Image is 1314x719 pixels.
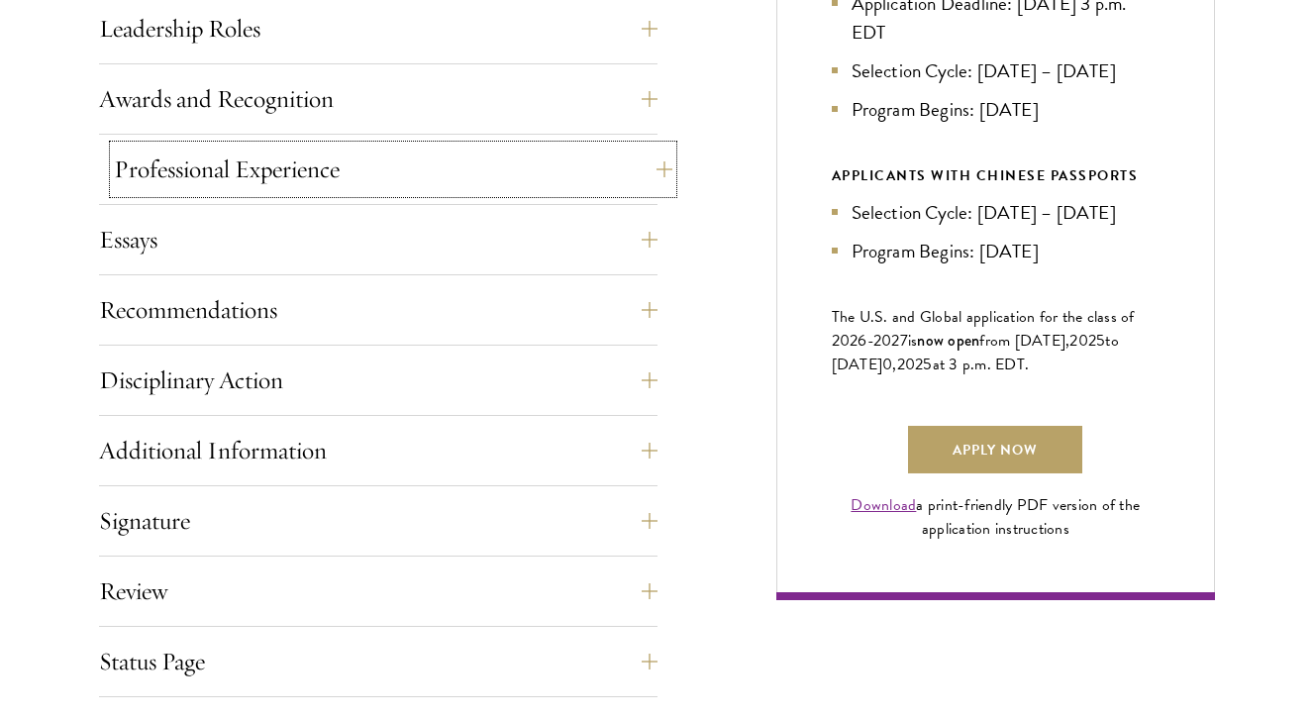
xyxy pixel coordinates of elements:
a: Apply Now [908,426,1082,473]
span: is [908,329,918,353]
span: 202 [897,353,924,376]
span: 6 [858,329,866,353]
button: Disciplinary Action [99,357,657,404]
button: Leadership Roles [99,5,657,52]
button: Recommendations [99,286,657,334]
span: from [DATE], [979,329,1069,353]
button: Professional Experience [114,146,672,193]
span: 7 [900,329,908,353]
button: Essays [99,216,657,263]
button: Status Page [99,638,657,685]
span: now open [917,329,979,352]
span: 202 [1069,329,1096,353]
span: 0 [882,353,892,376]
button: Review [99,567,657,615]
li: Program Begins: [DATE] [832,95,1161,124]
li: Selection Cycle: [DATE] – [DATE] [832,198,1161,227]
span: -202 [867,329,900,353]
span: , [892,353,896,376]
li: Selection Cycle: [DATE] – [DATE] [832,56,1161,85]
button: Additional Information [99,427,657,474]
a: Download [851,493,916,517]
span: to [DATE] [832,329,1119,376]
span: 5 [1096,329,1105,353]
div: APPLICANTS WITH CHINESE PASSPORTS [832,163,1161,188]
li: Program Begins: [DATE] [832,237,1161,265]
span: 5 [923,353,932,376]
span: The U.S. and Global application for the class of 202 [832,305,1135,353]
div: a print-friendly PDF version of the application instructions [832,493,1161,541]
button: Signature [99,497,657,545]
button: Awards and Recognition [99,75,657,123]
span: at 3 p.m. EDT. [933,353,1030,376]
